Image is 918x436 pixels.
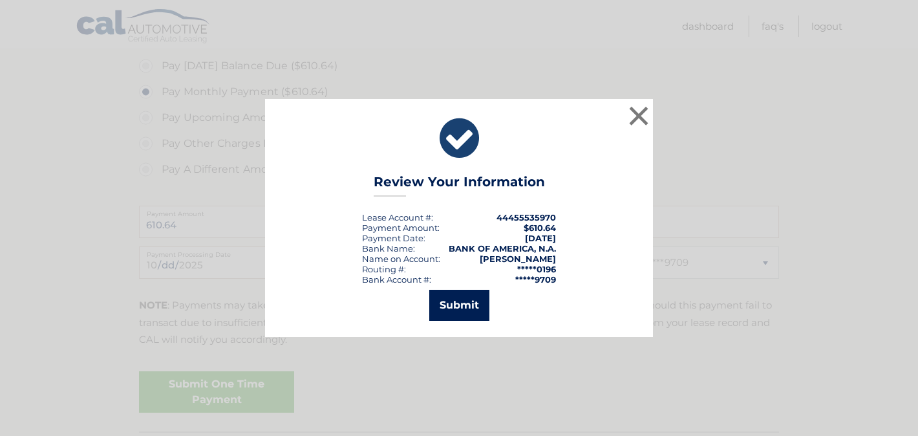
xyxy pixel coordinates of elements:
span: Payment Date [362,233,423,243]
h3: Review Your Information [374,174,545,197]
div: Lease Account #: [362,212,433,223]
button: × [626,103,652,129]
strong: 44455535970 [496,212,556,223]
div: Routing #: [362,264,406,274]
div: Name on Account: [362,254,440,264]
span: [DATE] [525,233,556,243]
button: Submit [429,290,489,321]
div: Payment Amount: [362,223,440,233]
strong: [PERSON_NAME] [480,254,556,264]
div: Bank Account #: [362,274,431,285]
div: : [362,233,425,243]
strong: BANK OF AMERICA, N.A. [449,243,556,254]
div: Bank Name: [362,243,415,254]
span: $610.64 [524,223,556,233]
